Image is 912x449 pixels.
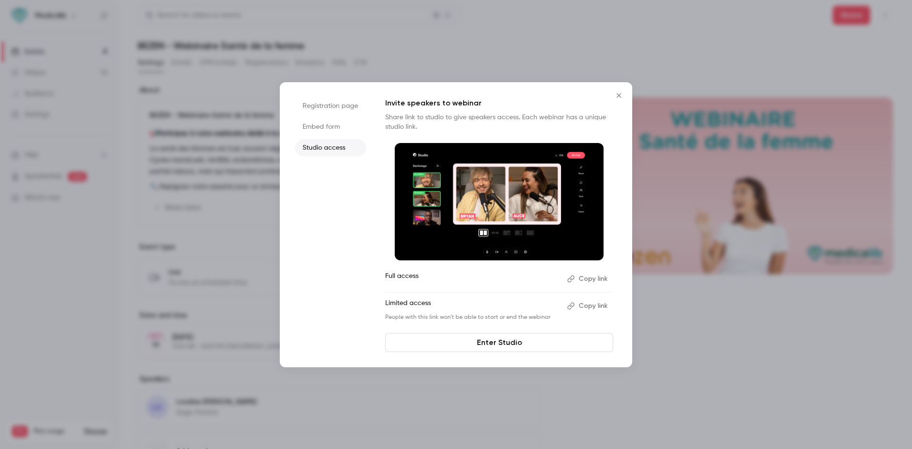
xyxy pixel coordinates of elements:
button: Copy link [563,271,613,287]
li: Studio access [295,139,366,156]
p: Limited access [385,298,560,314]
p: Invite speakers to webinar [385,97,613,109]
button: Copy link [563,298,613,314]
button: Close [609,86,628,105]
p: Share link to studio to give speakers access. Each webinar has a unique studio link. [385,113,613,132]
a: Enter Studio [385,333,613,352]
img: Invite speakers to webinar [395,143,604,261]
li: Embed form [295,118,366,135]
li: Registration page [295,97,366,115]
p: Full access [385,271,560,287]
p: People with this link won't be able to start or end the webinar [385,314,560,321]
